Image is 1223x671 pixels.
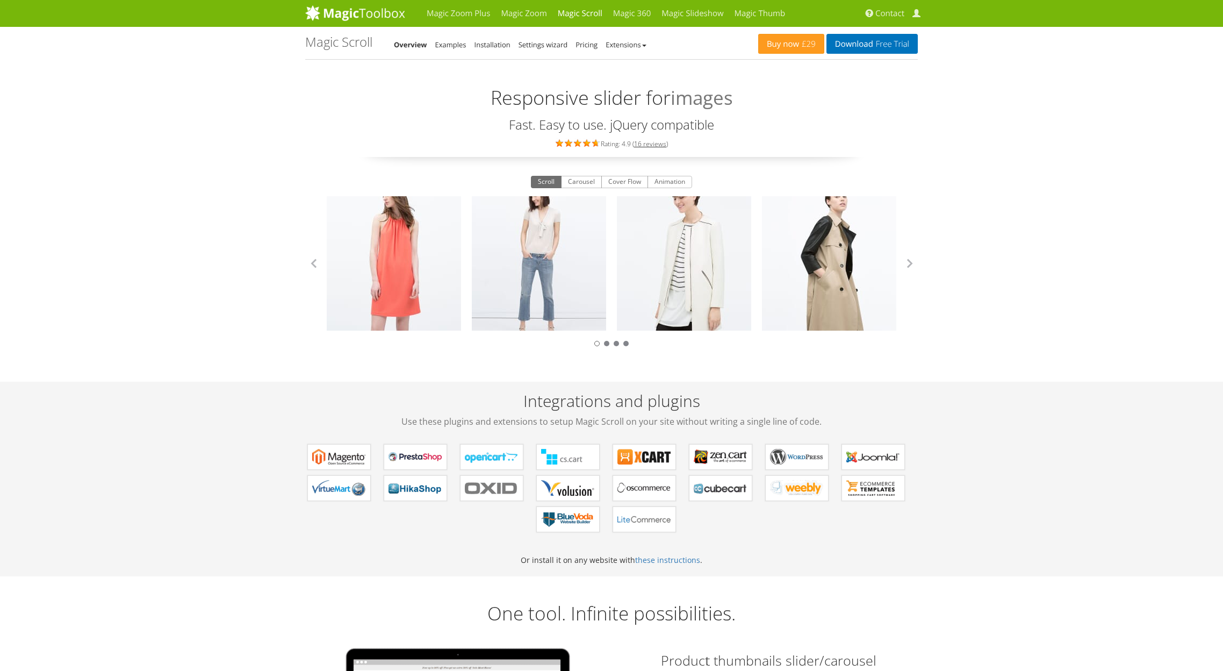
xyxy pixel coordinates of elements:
[312,480,366,496] b: Magic Scroll for VirtueMart
[389,449,442,465] b: Magic Scroll for PrestaShop
[305,392,918,428] h2: Integrations and plugins
[846,449,900,465] b: Magic Scroll for Joomla
[770,449,824,465] b: Magic Scroll for WordPress
[613,506,676,532] a: Magic Scroll for LiteCommerce
[689,475,752,501] a: Magic Scroll for CubeCart
[575,40,598,49] a: Pricing
[561,176,602,189] button: Carousel
[531,176,562,189] button: Scroll
[541,449,595,465] b: Magic Scroll for CS-Cart
[519,40,568,49] a: Settings wizard
[765,475,829,501] a: Magic Scroll for Weebly
[307,475,371,501] a: Magic Scroll for VirtueMart
[305,603,918,624] h2: One tool. Infinite possibilities.
[694,449,747,465] b: Magic Scroll for Zen Cart
[307,444,371,470] a: Magic Scroll for Magento
[305,415,918,428] span: Use these plugins and extensions to setup Magic Scroll on your site without writing a single line...
[474,40,510,49] a: Installation
[841,444,905,470] a: Magic Scroll for Joomla
[305,382,918,576] div: Or install it on any website with .
[389,480,442,496] b: Magic Scroll for HikaShop
[460,475,523,501] a: Magic Scroll for OXID
[634,139,666,148] a: 16 reviews
[384,444,447,470] a: Magic Scroll for PrestaShop
[541,511,595,527] b: Magic Scroll for BlueVoda
[601,176,648,189] button: Cover Flow
[536,506,600,532] a: Magic Scroll for BlueVoda
[613,444,676,470] a: Magic Scroll for X-Cart
[536,475,600,501] a: Magic Scroll for Volusion
[635,555,700,565] a: these instructions
[465,480,519,496] b: Magic Scroll for OXID
[694,480,747,496] b: Magic Scroll for CubeCart
[617,480,671,496] b: Magic Scroll for osCommerce
[606,40,646,49] a: Extensions
[460,444,523,470] a: Magic Scroll for OpenCart
[305,137,918,149] div: Rating: 4.9 ( )
[305,5,405,21] img: MagicToolbox.com - Image tools for your website
[312,449,366,465] b: Magic Scroll for Magento
[671,84,733,112] span: images
[689,444,752,470] a: Magic Scroll for Zen Cart
[846,480,900,496] b: Magic Scroll for ecommerce Templates
[541,480,595,496] b: Magic Scroll for Volusion
[841,475,905,501] a: Magic Scroll for ecommerce Templates
[617,449,671,465] b: Magic Scroll for X-Cart
[305,73,918,112] h2: Responsive slider for
[305,35,372,49] h1: Magic Scroll
[536,444,600,470] a: Magic Scroll for CS-Cart
[305,118,918,132] h3: Fast. Easy to use. jQuery compatible
[873,40,909,48] span: Free Trial
[826,34,918,54] a: DownloadFree Trial
[799,40,816,48] span: £29
[617,511,671,527] b: Magic Scroll for LiteCommerce
[770,480,824,496] b: Magic Scroll for Weebly
[394,40,427,49] a: Overview
[765,444,829,470] a: Magic Scroll for WordPress
[758,34,824,54] a: Buy now£29
[435,40,466,49] a: Examples
[384,475,447,501] a: Magic Scroll for HikaShop
[875,8,904,19] span: Contact
[465,449,519,465] b: Magic Scroll for OpenCart
[613,475,676,501] a: Magic Scroll for osCommerce
[620,651,918,670] h2: Product thumbnails slider/carousel
[648,176,692,189] button: Animation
